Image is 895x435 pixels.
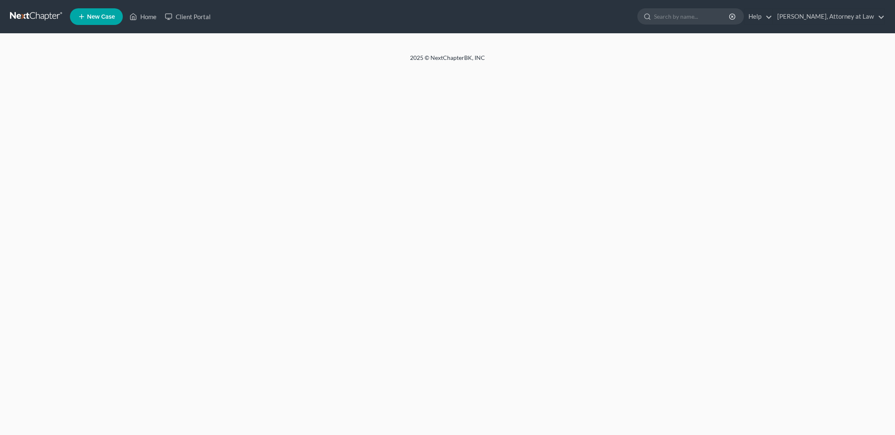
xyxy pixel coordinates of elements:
span: New Case [87,14,115,20]
a: Help [744,9,772,24]
div: 2025 © NextChapterBK, INC [210,54,685,69]
a: Home [125,9,161,24]
input: Search by name... [654,9,730,24]
a: Client Portal [161,9,215,24]
a: [PERSON_NAME], Attorney at Law [773,9,885,24]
